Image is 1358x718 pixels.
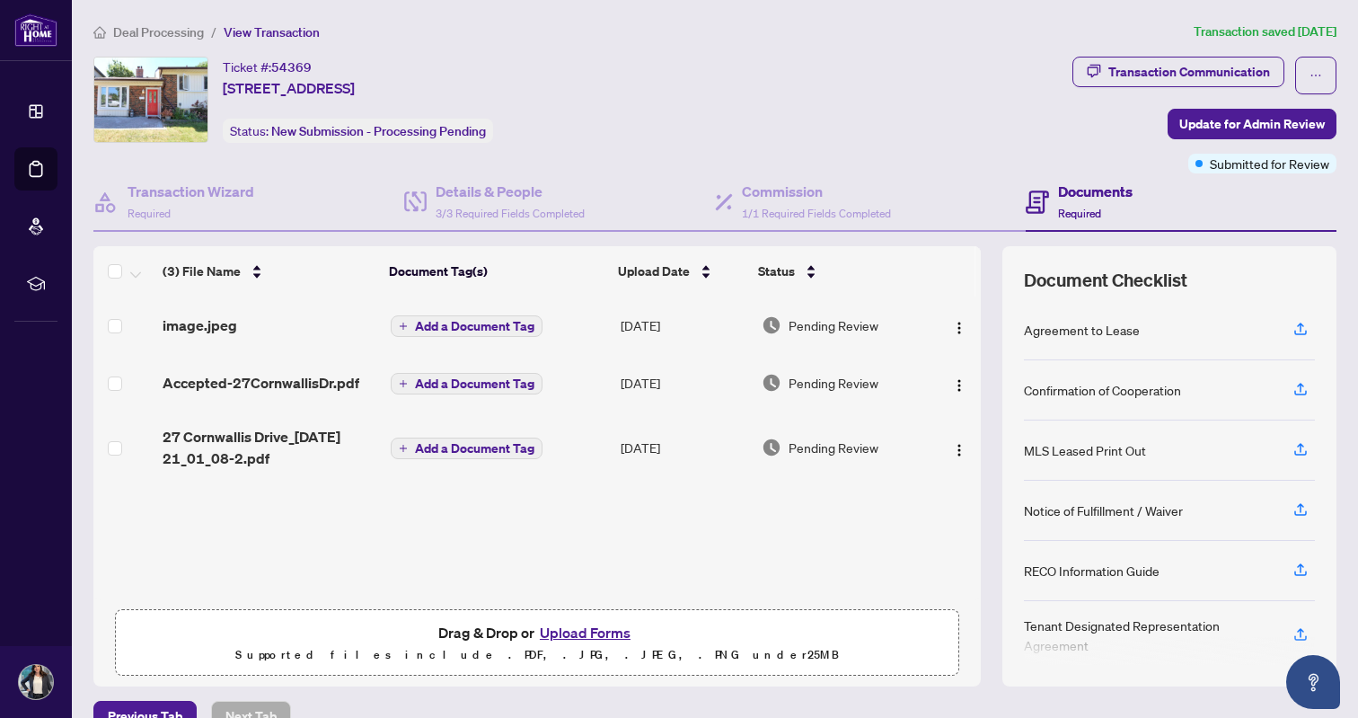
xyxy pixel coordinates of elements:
[116,610,958,677] span: Drag & Drop orUpload FormsSupported files include .PDF, .JPG, .JPEG, .PNG under25MB
[415,377,534,390] span: Add a Document Tag
[1058,207,1101,220] span: Required
[415,320,534,332] span: Add a Document Tag
[163,261,241,281] span: (3) File Name
[271,59,312,75] span: 54369
[163,372,359,394] span: Accepted-27CornwallisDr.pdf
[1286,655,1340,709] button: Open asap
[1024,561,1160,581] div: RECO Information Guide
[945,368,974,397] button: Logo
[952,321,966,335] img: Logo
[1108,58,1270,86] div: Transaction Communication
[1058,181,1133,202] h4: Documents
[762,315,781,335] img: Document Status
[613,412,754,483] td: [DATE]
[613,354,754,412] td: [DATE]
[224,24,320,40] span: View Transaction
[128,207,171,220] span: Required
[223,77,355,99] span: [STREET_ADDRESS]
[611,246,751,297] th: Upload Date
[438,621,636,644] span: Drag & Drop or
[391,373,542,394] button: Add a Document Tag
[1024,616,1272,655] div: Tenant Designated Representation Agreement
[1024,380,1181,400] div: Confirmation of Cooperation
[436,181,585,202] h4: Details & People
[1024,268,1187,293] span: Document Checklist
[762,438,781,457] img: Document Status
[762,373,781,393] img: Document Status
[415,442,534,455] span: Add a Document Tag
[1194,22,1336,42] article: Transaction saved [DATE]
[399,444,408,453] span: plus
[391,437,542,460] button: Add a Document Tag
[534,621,636,644] button: Upload Forms
[1024,440,1146,460] div: MLS Leased Print Out
[155,246,382,297] th: (3) File Name
[789,438,878,457] span: Pending Review
[399,322,408,331] span: plus
[14,13,57,47] img: logo
[613,297,754,354] td: [DATE]
[952,443,966,457] img: Logo
[618,261,690,281] span: Upload Date
[945,311,974,340] button: Logo
[758,261,795,281] span: Status
[399,379,408,388] span: plus
[93,26,106,39] span: home
[128,181,254,202] h4: Transaction Wizard
[391,315,542,338] button: Add a Document Tag
[223,57,312,77] div: Ticket #:
[1309,69,1322,82] span: ellipsis
[742,207,891,220] span: 1/1 Required Fields Completed
[211,22,216,42] li: /
[952,378,966,393] img: Logo
[945,433,974,462] button: Logo
[391,438,542,459] button: Add a Document Tag
[1168,109,1336,139] button: Update for Admin Review
[223,119,493,143] div: Status:
[1179,110,1325,138] span: Update for Admin Review
[391,315,542,337] button: Add a Document Tag
[751,246,926,297] th: Status
[742,181,891,202] h4: Commission
[113,24,204,40] span: Deal Processing
[127,644,948,666] p: Supported files include .PDF, .JPG, .JPEG, .PNG under 25 MB
[1072,57,1284,87] button: Transaction Communication
[789,315,878,335] span: Pending Review
[1024,320,1140,340] div: Agreement to Lease
[271,123,486,139] span: New Submission - Processing Pending
[382,246,611,297] th: Document Tag(s)
[436,207,585,220] span: 3/3 Required Fields Completed
[94,58,207,142] img: IMG-E12389755_1.jpg
[1024,501,1183,520] div: Notice of Fulfillment / Waiver
[19,665,53,699] img: Profile Icon
[1210,154,1329,173] span: Submitted for Review
[789,373,878,393] span: Pending Review
[163,315,237,336] span: image.jpeg
[391,372,542,395] button: Add a Document Tag
[163,426,376,469] span: 27 Cornwallis Drive_[DATE] 21_01_08-2.pdf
